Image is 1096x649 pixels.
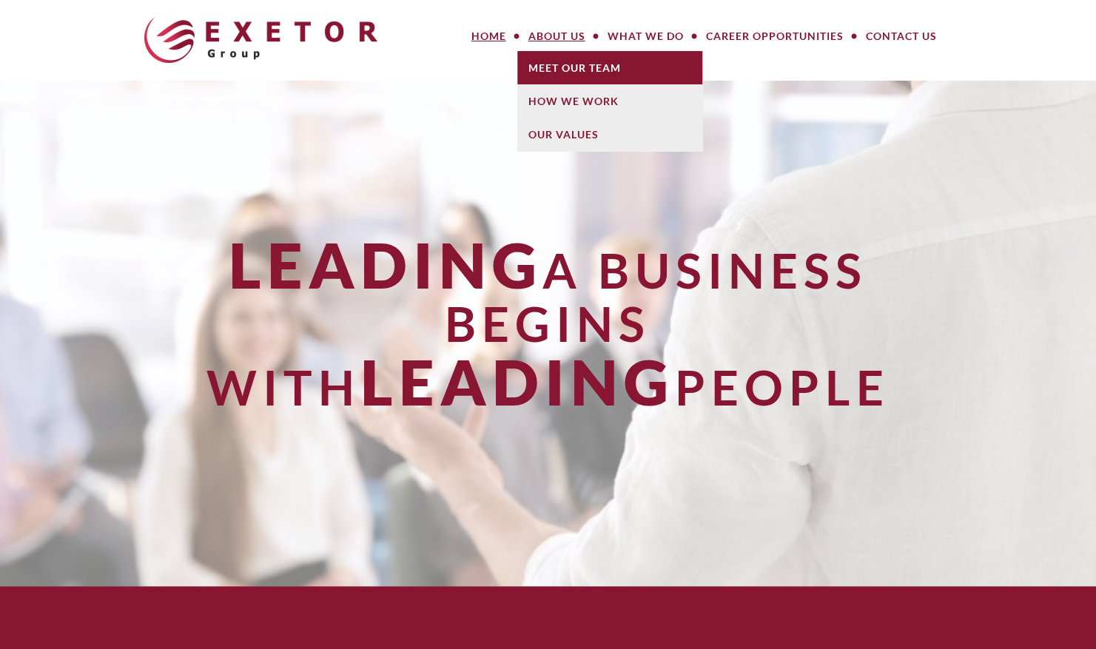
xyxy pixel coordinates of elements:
[517,21,596,51] a: About Us
[596,21,695,51] a: What We Do
[360,344,674,419] span: Leading
[229,227,542,302] span: Leading
[855,21,948,51] a: Contact Us
[695,21,855,51] a: Career Opportunities
[517,51,702,84] a: Meet Our Team
[460,21,517,51] a: Home
[141,231,954,416] div: a Business Begins With People
[517,84,702,118] a: How We Work
[144,17,377,63] img: The Exetor Group
[517,118,702,151] a: Our Values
